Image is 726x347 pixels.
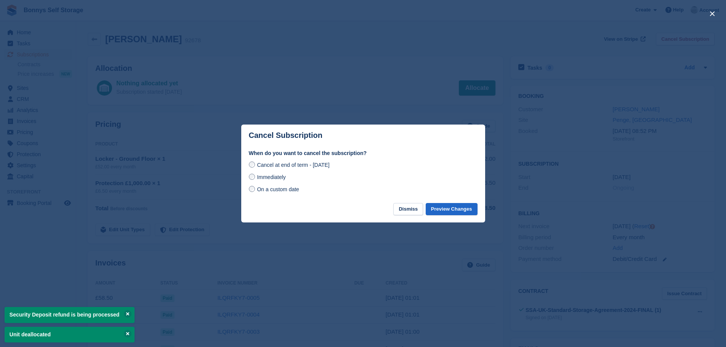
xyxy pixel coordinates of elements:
[249,162,255,168] input: Cancel at end of term - [DATE]
[249,131,322,140] p: Cancel Subscription
[393,203,423,216] button: Dismiss
[257,174,285,180] span: Immediately
[249,149,478,157] label: When do you want to cancel the subscription?
[5,307,135,323] p: Security Deposit refund is being processed
[426,203,478,216] button: Preview Changes
[257,162,329,168] span: Cancel at end of term - [DATE]
[249,174,255,180] input: Immediately
[706,8,718,20] button: close
[257,186,299,192] span: On a custom date
[5,327,135,342] p: Unit deallocated
[249,186,255,192] input: On a custom date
